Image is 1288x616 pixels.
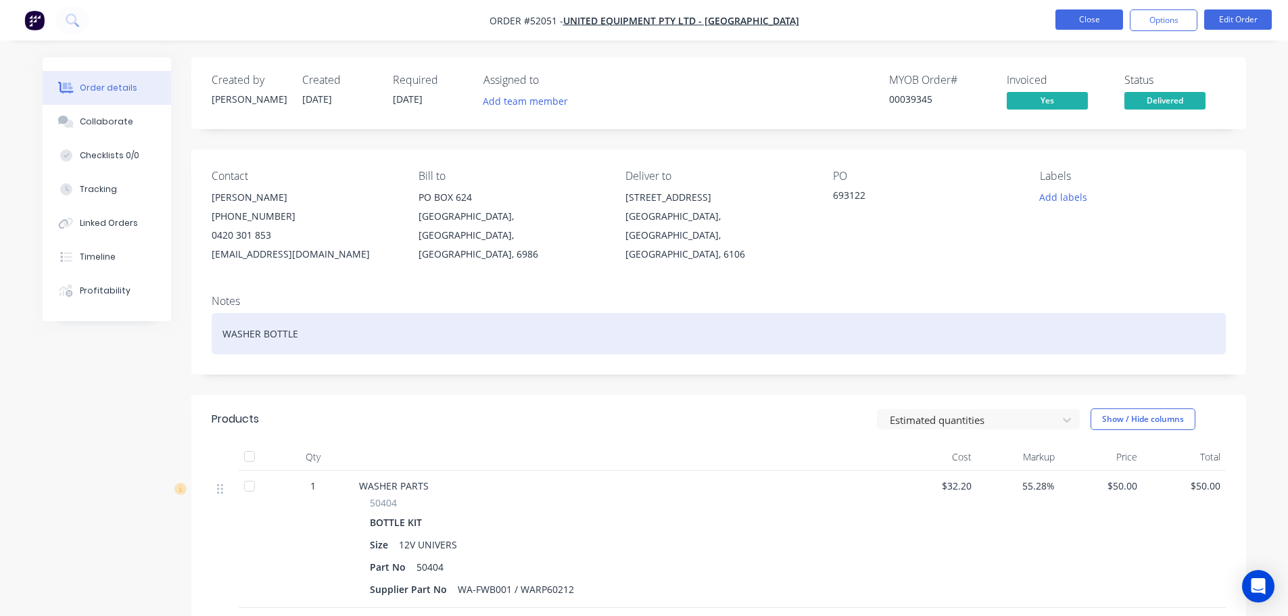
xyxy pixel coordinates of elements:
div: PO BOX 624 [419,188,604,207]
span: WASHER PARTS [359,479,429,492]
div: PO BOX 624[GEOGRAPHIC_DATA], [GEOGRAPHIC_DATA], [GEOGRAPHIC_DATA], 6986 [419,188,604,264]
span: Delivered [1124,92,1206,109]
span: Order #52051 - [490,14,563,27]
div: Size [370,535,393,554]
div: MYOB Order # [889,74,991,87]
div: Total [1143,444,1226,471]
div: [PERSON_NAME] [212,188,397,207]
div: BOTTLE KIT [370,513,427,532]
div: Linked Orders [80,217,138,229]
div: Order details [80,82,137,94]
div: Checklists 0/0 [80,149,139,162]
div: [STREET_ADDRESS] [625,188,811,207]
div: Profitability [80,285,130,297]
span: 50404 [370,496,397,510]
div: 693122 [833,188,1002,207]
div: [PERSON_NAME] [212,92,286,106]
span: $50.00 [1148,479,1220,493]
div: Invoiced [1007,74,1108,87]
div: Open Intercom Messenger [1242,570,1274,602]
div: [STREET_ADDRESS][GEOGRAPHIC_DATA], [GEOGRAPHIC_DATA], [GEOGRAPHIC_DATA], 6106 [625,188,811,264]
div: Contact [212,170,397,183]
button: Options [1130,9,1197,31]
div: [EMAIL_ADDRESS][DOMAIN_NAME] [212,245,397,264]
div: Qty [272,444,354,471]
span: [DATE] [393,93,423,105]
span: $50.00 [1066,479,1138,493]
button: Add team member [483,92,575,110]
div: Status [1124,74,1226,87]
span: 1 [310,479,316,493]
button: Timeline [43,240,171,274]
div: [GEOGRAPHIC_DATA], [GEOGRAPHIC_DATA], [GEOGRAPHIC_DATA], 6986 [419,207,604,264]
div: Bill to [419,170,604,183]
span: 55.28% [982,479,1055,493]
div: 12V UNIVERS [393,535,462,554]
button: Delivered [1124,92,1206,112]
div: Tracking [80,183,117,195]
div: Collaborate [80,116,133,128]
div: Notes [212,295,1226,308]
div: Part No [370,557,411,577]
span: Yes [1007,92,1088,109]
div: Supplier Part No [370,579,452,599]
div: Timeline [80,251,116,263]
button: Checklists 0/0 [43,139,171,172]
div: Products [212,411,259,427]
div: Assigned to [483,74,619,87]
button: Close [1055,9,1123,30]
div: 0420 301 853 [212,226,397,245]
button: Linked Orders [43,206,171,240]
div: Labels [1040,170,1225,183]
div: [PHONE_NUMBER] [212,207,397,226]
div: Deliver to [625,170,811,183]
img: Factory [24,10,45,30]
div: Created by [212,74,286,87]
button: Order details [43,71,171,105]
div: PO [833,170,1018,183]
button: Tracking [43,172,171,206]
button: Collaborate [43,105,171,139]
div: [PERSON_NAME][PHONE_NUMBER]0420 301 853[EMAIL_ADDRESS][DOMAIN_NAME] [212,188,397,264]
button: Add team member [475,92,575,110]
div: Cost [895,444,978,471]
span: $32.20 [900,479,972,493]
div: [GEOGRAPHIC_DATA], [GEOGRAPHIC_DATA], [GEOGRAPHIC_DATA], 6106 [625,207,811,264]
div: Created [302,74,377,87]
span: [DATE] [302,93,332,105]
div: Markup [977,444,1060,471]
div: 50404 [411,557,449,577]
button: Profitability [43,274,171,308]
div: Price [1060,444,1143,471]
a: UNITED EQUIPMENT PTY LTD - [GEOGRAPHIC_DATA] [563,14,799,27]
div: WASHER BOTTLE [212,313,1226,354]
button: Edit Order [1204,9,1272,30]
button: Show / Hide columns [1091,408,1195,430]
div: 00039345 [889,92,991,106]
button: Add labels [1032,188,1095,206]
div: Required [393,74,467,87]
div: WA-FWB001 / WARP60212 [452,579,579,599]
